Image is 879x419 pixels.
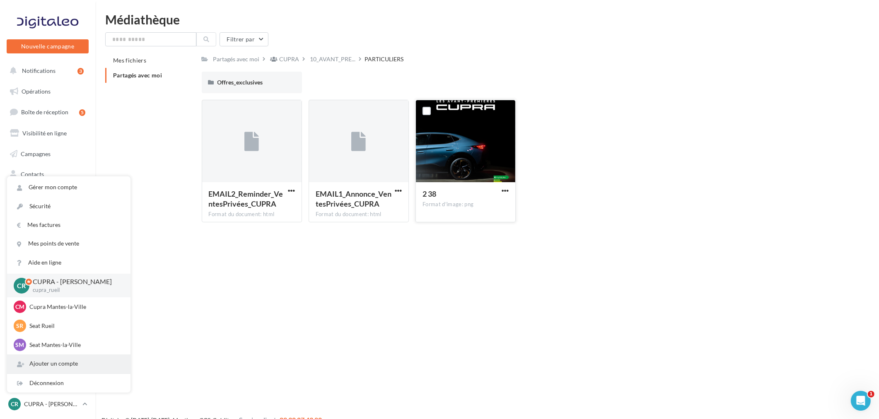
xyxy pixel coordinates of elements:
[22,130,67,137] span: Visibilité en ligne
[5,62,87,79] button: Notifications 3
[5,103,90,121] a: Boîte de réception5
[21,108,68,116] span: Boîte de réception
[316,211,402,218] div: Format du document: html
[29,303,121,311] p: Cupra Mantes-la-Ville
[365,55,404,63] div: PARTICULIERS
[5,125,90,142] a: Visibilité en ligne
[7,396,89,412] a: CR CUPRA - [PERSON_NAME]
[316,189,391,208] span: EMAIL1_Annonce_VentesPrivées_CUPRA
[7,39,89,53] button: Nouvelle campagne
[5,207,90,224] a: Calendrier
[21,171,44,178] span: Contacts
[209,189,283,208] span: EMAIL2_Reminder_VentesPrivées_CUPRA
[7,354,130,373] div: Ajouter un compte
[851,391,871,411] iframe: Intercom live chat
[33,277,117,287] p: CUPRA - [PERSON_NAME]
[7,216,130,234] a: Mes factures
[5,145,90,163] a: Campagnes
[113,57,146,64] span: Mes fichiers
[5,186,90,204] a: Médiathèque
[7,253,130,272] a: Aide en ligne
[77,68,84,75] div: 3
[21,150,51,157] span: Campagnes
[105,13,869,26] div: Médiathèque
[213,55,260,63] div: Partagés avec moi
[15,303,24,311] span: CM
[868,391,874,397] span: 1
[16,341,24,349] span: SM
[5,83,90,100] a: Opérations
[209,211,295,218] div: Format du document: html
[113,72,162,79] span: Partagés avec moi
[11,400,18,408] span: CR
[5,255,90,279] a: Campagnes DataOnDemand
[24,400,79,408] p: CUPRA - [PERSON_NAME]
[280,55,299,63] div: CUPRA
[5,227,90,252] a: PLV et print personnalisable
[17,322,24,330] span: SR
[7,178,130,197] a: Gérer mon compte
[22,67,56,74] span: Notifications
[220,32,268,46] button: Filtrer par
[33,287,117,294] p: cupra_rueil
[7,197,130,216] a: Sécurité
[310,55,356,63] span: 10_AVANT_PRE...
[29,341,121,349] p: Seat Mantes-la-Ville
[22,88,51,95] span: Opérations
[217,79,263,86] span: Offres_exclusives
[423,201,509,208] div: Format d'image: png
[7,374,130,393] div: Déconnexion
[7,234,130,253] a: Mes points de vente
[79,109,85,116] div: 5
[423,189,436,198] span: 2 38
[17,281,26,290] span: CR
[5,166,90,183] a: Contacts
[29,322,121,330] p: Seat Rueil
